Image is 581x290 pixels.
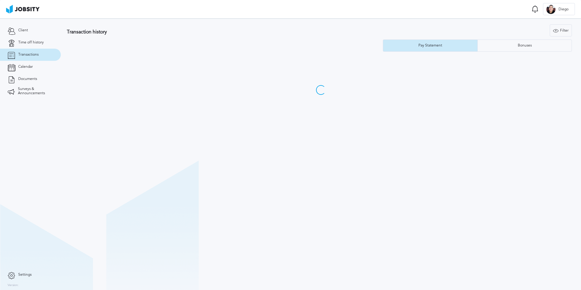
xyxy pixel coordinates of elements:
[18,65,33,69] span: Calendar
[8,284,19,287] label: Version:
[555,7,572,12] span: Diego
[546,5,555,14] div: D
[18,87,53,95] span: Surveys & Announcements
[550,24,572,36] button: Filter
[415,43,445,48] div: Pay Statement
[515,43,535,48] div: Bonuses
[67,29,343,35] h3: Transaction history
[18,77,37,81] span: Documents
[543,3,575,15] button: DDiego
[18,273,32,277] span: Settings
[18,28,28,33] span: Client
[477,40,572,52] button: Bonuses
[550,25,572,37] div: Filter
[383,40,477,52] button: Pay Statement
[18,40,44,45] span: Time off history
[18,53,39,57] span: Transactions
[6,5,40,13] img: ab4bad089aa723f57921c736e9817d99.png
